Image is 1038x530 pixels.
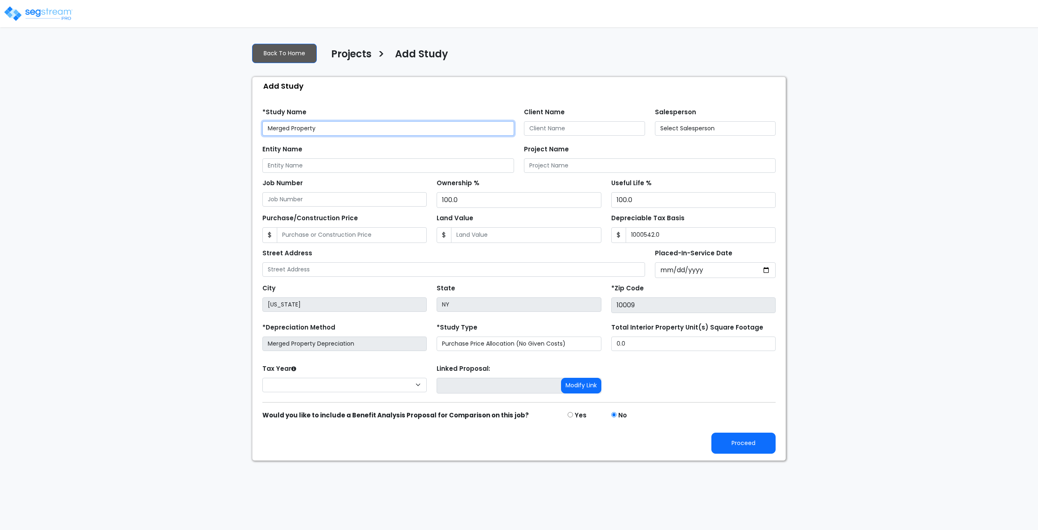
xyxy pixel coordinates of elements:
label: Project Name [524,145,569,154]
input: Entity Name [262,158,514,173]
label: No [618,411,627,420]
input: Project Name [524,158,776,173]
input: 0.00 [626,227,776,243]
label: Land Value [437,214,473,223]
input: Client Name [524,121,645,136]
button: Proceed [711,433,776,454]
span: $ [262,227,277,243]
label: Purchase/Construction Price [262,214,358,223]
label: Total Interior Property Unit(s) Square Footage [611,323,763,332]
a: Projects [325,48,372,66]
img: logo_pro_r.png [3,5,73,22]
label: Client Name [524,108,565,117]
label: *Depreciation Method [262,323,335,332]
input: Land Value [451,227,601,243]
h3: > [378,47,385,64]
span: $ [611,227,626,243]
label: State [437,284,455,293]
input: Zip Code [611,297,776,313]
label: Job Number [262,179,303,188]
label: *Zip Code [611,284,644,293]
a: Add Study [389,48,448,66]
input: Street Address [262,262,645,277]
input: Study Name [262,121,514,136]
input: total square foot [611,337,776,351]
button: Modify Link [561,378,601,393]
label: Depreciable Tax Basis [611,214,685,223]
label: Placed-In-Service Date [655,249,732,258]
label: Entity Name [262,145,302,154]
h4: Projects [331,48,372,62]
label: Useful Life % [611,179,652,188]
label: *Study Name [262,108,306,117]
label: Salesperson [655,108,696,117]
div: Add Study [257,77,786,95]
span: $ [437,227,451,243]
input: Depreciation Method [262,337,427,351]
input: Purchase or Construction Price [277,227,427,243]
label: Linked Proposal: [437,364,490,374]
label: *Study Type [437,323,477,332]
label: City [262,284,276,293]
h4: Add Study [395,48,448,62]
label: Ownership % [437,179,479,188]
label: Yes [575,411,587,420]
a: Back To Home [252,44,317,63]
label: Tax Year [262,364,296,374]
input: Job Number [262,192,427,207]
label: Street Address [262,249,312,258]
strong: Would you like to include a Benefit Analysis Proposal for Comparison on this job? [262,411,529,419]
